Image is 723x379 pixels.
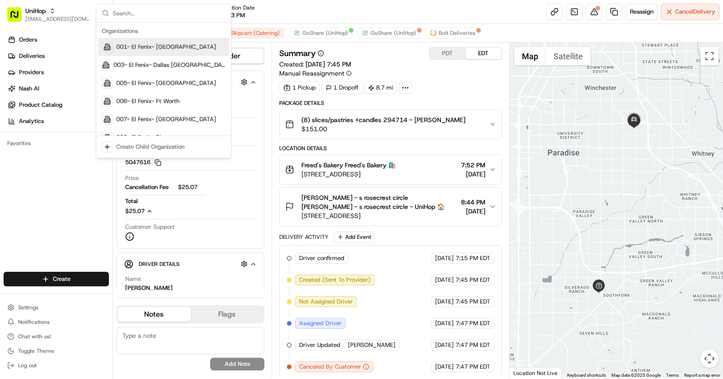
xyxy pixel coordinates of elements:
span: $25.07 [125,207,145,215]
span: 005- El Fenix- [GEOGRAPHIC_DATA] [116,79,216,87]
div: 1 Dropoff [322,81,362,94]
span: Nash AI [19,85,39,93]
span: Settings [18,304,38,311]
span: Reassign [630,8,653,16]
span: Notifications [18,318,50,326]
span: Manual Reassignment [279,69,344,78]
span: Toggle Theme [18,347,54,355]
button: Notes [117,307,191,322]
a: Report a map error [684,373,720,378]
span: 7:15 PM EDT [455,254,490,262]
h3: Summary [279,49,316,57]
span: [DATE] 7:45 PM [305,60,351,68]
span: 8:44 PM [461,198,485,207]
button: Freed's Bakery Freed's Bakery 🛍️[STREET_ADDRESS]7:52 PM[DATE] [280,155,502,184]
span: Orders [19,36,37,44]
span: Created: [279,60,351,69]
input: Search... [113,4,225,22]
div: Suggestions [96,23,231,158]
span: Customer Support [125,223,175,231]
button: Log out [4,359,109,372]
span: GoShare (UniHop) [302,29,348,37]
a: Open this area in Google Maps (opens a new window) [512,367,542,379]
span: Map data ©2025 Google [611,373,661,378]
a: Providers [4,65,113,80]
span: GoShare (UniHop) [371,29,416,37]
span: 7:45 PM EDT [455,276,490,284]
div: Package Details [279,99,502,107]
button: Notifications [4,316,109,328]
button: PDT [429,47,465,59]
a: Nash AI [4,81,113,96]
span: Analytics [19,117,44,125]
img: goshare_logo.png [293,29,300,37]
span: Bolt Deliveries [439,29,475,37]
button: 5047616 [125,158,161,166]
div: Location Details [279,145,502,152]
div: 1 Pickup [279,81,320,94]
span: [DATE] [435,254,454,262]
button: Create [4,272,109,286]
span: Price [125,174,139,182]
div: 8.7 mi [364,81,397,94]
button: Add Event [334,232,374,242]
span: [DATE] [435,276,454,284]
button: Bolt Deliveries [426,28,479,38]
div: [PERSON_NAME] [125,284,173,292]
button: Manual Reassignment [279,69,352,78]
span: [DATE] [435,363,454,371]
span: [PERSON_NAME] [348,341,395,349]
a: Deliveries [4,49,113,63]
a: Analytics [4,114,113,128]
span: 7:47 PM EDT [455,363,490,371]
button: Settings [4,301,109,314]
span: $25.07 [178,183,205,191]
span: Total [125,197,164,205]
span: 7:47 PM EDT [455,319,490,327]
span: [DATE] [435,298,454,306]
span: 001- El Fenix- [GEOGRAPHIC_DATA] [116,43,216,51]
button: Total$25.07 [125,197,205,215]
a: Product Catalog [4,98,113,112]
span: 008- El Fenix- Plano [116,133,170,142]
span: Driver Updated [299,341,340,349]
a: Orders [4,33,113,47]
button: [EMAIL_ADDRESS][DOMAIN_NAME] [25,15,90,23]
div: Organizations [98,24,229,38]
span: Freed's Bakery Freed's Bakery 🛍️ [301,161,396,170]
button: GoShare (UniHop) [289,28,352,38]
button: GoShare (UniHop) [357,28,420,38]
button: Skipcart (Catering) [218,28,284,38]
img: Google [512,367,542,379]
button: Toggle Theme [4,345,109,357]
span: Created (Sent To Provider) [299,276,371,284]
button: Toggle fullscreen view [700,47,718,65]
span: Product Catalog [19,101,62,109]
span: 7:47 PM EDT [455,341,490,349]
div: Create Child Organization [116,143,184,151]
span: 003- El Fenix- Dallas [GEOGRAPHIC_DATA][PERSON_NAME] [113,61,225,69]
span: [DATE] [435,319,454,327]
span: 7:52 PM [461,161,485,170]
button: Chat with us! [4,330,109,343]
button: EDT [465,47,502,59]
button: UniHop [25,6,46,15]
span: Create [53,275,70,283]
span: Assigned Driver [299,319,342,327]
span: Chat with us! [18,333,51,340]
button: [PERSON_NAME] - s rosecrest circle [PERSON_NAME] - s rosecrest circle - UniHop 🏠[STREET_ADDRESS]8... [280,188,502,226]
button: Keyboard shortcuts [567,372,606,379]
span: Providers [19,68,44,76]
img: goshare_logo.png [361,29,369,37]
span: Cancel Delivery [675,8,715,16]
button: Show satellite imagery [546,47,591,65]
a: Terms (opens in new tab) [666,373,679,378]
span: $151.00 [301,124,465,133]
span: 007- El Fenix- [GEOGRAPHIC_DATA] [116,115,216,123]
button: CancelDelivery [661,4,719,20]
div: Location Not Live [510,367,562,379]
button: Map camera controls [700,350,718,368]
span: Driver confirmed [299,254,344,262]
